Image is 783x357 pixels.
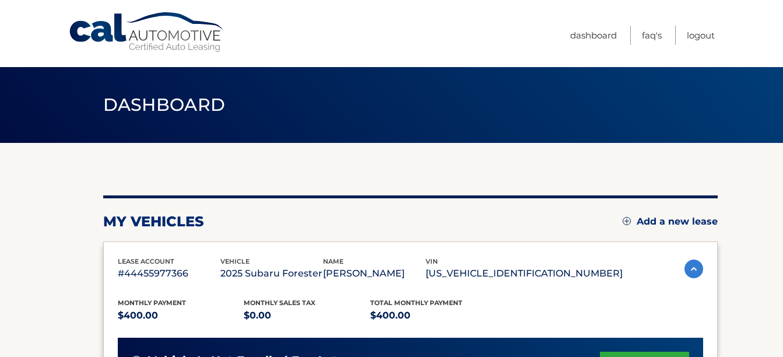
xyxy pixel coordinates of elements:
[684,260,703,278] img: accordion-active.svg
[426,257,438,265] span: vin
[118,299,186,307] span: Monthly Payment
[220,257,250,265] span: vehicle
[244,307,370,324] p: $0.00
[623,217,631,225] img: add.svg
[370,307,497,324] p: $400.00
[426,265,623,282] p: [US_VEHICLE_IDENTIFICATION_NUMBER]
[244,299,315,307] span: Monthly sales Tax
[323,257,343,265] span: name
[118,257,174,265] span: lease account
[220,265,323,282] p: 2025 Subaru Forester
[68,12,226,53] a: Cal Automotive
[623,216,718,228] a: Add a new lease
[118,265,220,282] p: #44455977366
[103,94,226,116] span: Dashboard
[570,26,617,45] a: Dashboard
[370,299,462,307] span: Total Monthly Payment
[118,307,244,324] p: $400.00
[323,265,426,282] p: [PERSON_NAME]
[103,213,204,230] h2: my vehicles
[642,26,662,45] a: FAQ's
[687,26,715,45] a: Logout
